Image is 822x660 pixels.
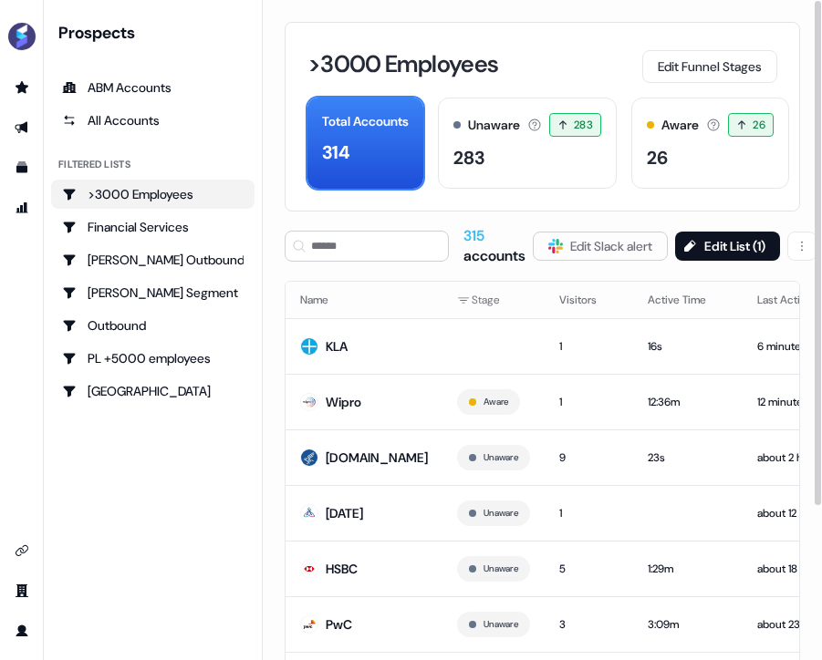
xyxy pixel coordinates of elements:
div: 23s [648,449,728,467]
a: Go to >3000 Employees [51,180,255,209]
a: Go to Financial Services [51,212,255,242]
div: >3000 Employees [62,185,244,203]
th: Name [286,282,442,318]
div: Unaware [468,116,520,135]
div: Wipro [326,393,361,411]
a: Go to Outbound [51,311,255,340]
div: 283 [453,144,484,171]
div: [PERSON_NAME] Outbound [62,251,244,269]
div: Stage [457,291,530,309]
button: Unaware [484,616,518,633]
div: Outbound [62,316,244,335]
div: 5 [559,560,619,578]
a: Go to Kasper's Segment [51,278,255,307]
div: 1 [559,337,619,356]
span: 315 [463,226,484,245]
a: All accounts [51,106,255,135]
div: [PERSON_NAME] Segment [62,284,244,302]
a: Go to PL +5000 employees [51,344,255,373]
a: Go to attribution [7,193,36,222]
div: 1 [559,504,619,522]
button: Edit Slack alert [533,232,668,261]
div: Prospects [58,22,255,44]
a: Go to templates [7,153,36,182]
div: 26 [647,144,668,171]
span: 26 [753,116,765,134]
div: Filtered lists [58,157,130,172]
div: PL +5000 employees [62,349,244,367]
div: 12:36m [648,393,728,411]
span: 283 [574,116,593,134]
div: 16s [648,337,728,356]
button: Visitors [559,284,619,316]
div: Financial Services [62,218,244,236]
div: ABM Accounts [62,78,244,97]
button: Aware [484,394,508,410]
div: [GEOGRAPHIC_DATA] [62,382,244,400]
div: 1:29m [648,560,728,578]
div: 1 [559,393,619,411]
button: Unaware [484,561,518,577]
a: Go to prospects [7,73,36,102]
div: Total Accounts [322,112,409,131]
a: Go to Kasper's Outbound [51,245,255,274]
a: Go to outbound experience [7,113,36,142]
div: 3:09m [648,615,728,634]
button: Edit Funnel Stages [642,50,777,83]
button: Unaware [484,505,518,521]
button: Unaware [484,449,518,466]
div: [DOMAIN_NAME] [326,449,428,467]
div: accounts [463,226,525,266]
a: Go to Poland [51,376,255,406]
div: HSBC [326,560,358,578]
div: Aware [661,116,699,135]
a: Go to integrations [7,536,36,565]
div: PwC [326,615,352,634]
a: Go to team [7,576,36,605]
button: Active Time [648,284,728,316]
a: Go to profile [7,616,36,645]
div: [DATE] [326,504,363,522]
div: KLA [326,337,348,356]
button: Edit List (1) [675,232,780,261]
div: 314 [322,139,350,166]
div: All Accounts [62,111,244,129]
h3: >3000 Employees [307,52,498,76]
div: 9 [559,449,619,467]
div: 3 [559,615,619,634]
a: ABM Accounts [51,73,255,102]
